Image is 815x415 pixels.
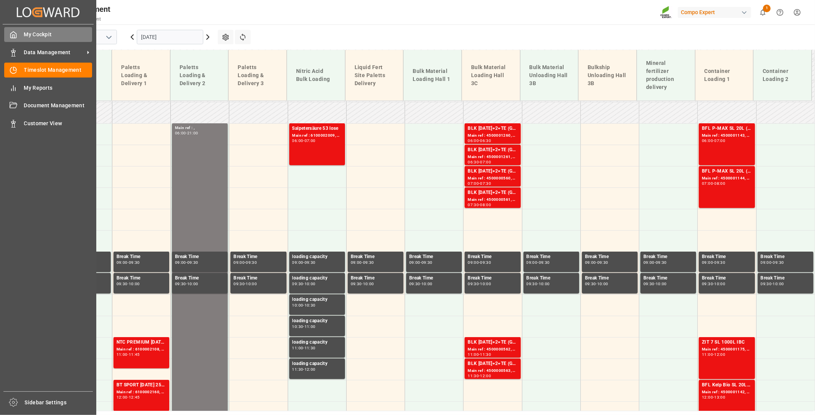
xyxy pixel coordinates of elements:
[479,160,480,164] div: -
[702,346,752,353] div: Main ref : 4500001175, 2000000991
[292,346,303,350] div: 11:00
[175,253,225,261] div: Break Time
[702,175,752,182] div: Main ref : 4500001144, 2000000350
[352,60,397,90] div: Liquid Fert Site Paletts Delivery
[409,253,459,261] div: Break Time
[128,282,129,286] div: -
[24,31,92,39] span: My Cockpit
[468,189,517,197] div: BLK [DATE]+2+TE (GW) BULK
[292,317,342,325] div: loading capacity
[754,4,771,21] button: show 1 new notifications
[246,261,257,264] div: 09:30
[24,119,92,128] span: Customer View
[187,282,198,286] div: 10:00
[117,389,166,396] div: Main ref : 6100002160, 2000001604
[771,4,789,21] button: Help Center
[117,253,166,261] div: Break Time
[303,304,304,307] div: -
[527,282,538,286] div: 09:30
[292,253,342,261] div: loading capacity
[713,139,714,142] div: -
[702,339,752,346] div: ZIT 7 SL 1000L IBC
[702,396,713,399] div: 12:00
[292,360,342,368] div: loading capacity
[715,282,726,286] div: 10:00
[527,275,576,282] div: Break Time
[468,168,517,175] div: BLK [DATE]+2+TE (GW) BULK
[351,275,400,282] div: Break Time
[468,374,479,378] div: 11:30
[292,282,303,286] div: 09:30
[480,203,491,207] div: 08:00
[24,48,84,57] span: Data Management
[468,261,479,264] div: 09:00
[468,282,479,286] div: 09:30
[305,261,316,264] div: 09:30
[468,154,517,160] div: Main ref : 4500001261, 2000001499
[129,396,140,399] div: 12:45
[292,368,303,371] div: 11:30
[678,7,751,18] div: Compo Expert
[305,368,316,371] div: 12:00
[643,261,655,264] div: 09:00
[420,261,421,264] div: -
[715,182,726,185] div: 08:00
[117,261,128,264] div: 09:00
[303,139,304,142] div: -
[409,261,420,264] div: 09:00
[292,139,303,142] div: 06:00
[468,175,517,182] div: Main ref : 4500000560, 2000000150
[420,282,421,286] div: -
[410,64,455,86] div: Bulk Material Loading Hall 1
[292,125,342,132] div: Salpetersäure 53 lose
[303,368,304,371] div: -
[479,203,480,207] div: -
[480,261,491,264] div: 09:30
[303,346,304,350] div: -
[129,353,140,356] div: 11:45
[468,60,514,90] div: Bulk Material Loading Hall 3C
[468,182,479,185] div: 07:00
[128,261,129,264] div: -
[117,339,166,346] div: NTC PREMIUM [DATE] FOL 50 INT (MSE)FLO T EAGLE K 12-0-24 25kg (x40) INTFLO T TURF BS 20-5-8 25kg ...
[4,27,92,42] a: My Cockpit
[760,64,805,86] div: Container Loading 2
[773,261,784,264] div: 09:30
[479,139,480,142] div: -
[527,253,576,261] div: Break Time
[702,132,752,139] div: Main ref : 4500001143, 2000000350
[351,282,362,286] div: 09:30
[187,261,198,264] div: 09:30
[129,261,140,264] div: 09:30
[468,197,517,203] div: Main ref : 4500000561, 2000000150
[233,253,283,261] div: Break Time
[245,282,246,286] div: -
[480,374,491,378] div: 12:00
[702,381,752,389] div: BFL Kelp Bio SL 20L(with B)(x48) EGY MTOBFL KELP BIO SL (with B) 12x1L (x60) EGY;BFL P-MAX SL 12x...
[187,131,198,135] div: 21:00
[233,261,245,264] div: 09:00
[186,131,187,135] div: -
[713,261,714,264] div: -
[585,253,635,261] div: Break Time
[175,125,225,131] div: Main ref : ,
[468,275,517,282] div: Break Time
[585,275,635,282] div: Break Time
[351,261,362,264] div: 09:00
[702,182,713,185] div: 07:00
[468,360,517,368] div: BLK [DATE]+2+TE (GW) BULK
[468,368,517,374] div: Main ref : 4500000563, 2000000150
[468,139,479,142] div: 06:00
[128,396,129,399] div: -
[468,339,517,346] div: BLK [DATE]+2+TE (GW) BULK
[597,261,608,264] div: 09:30
[409,282,420,286] div: 09:30
[771,261,773,264] div: -
[656,282,667,286] div: 10:00
[233,275,283,282] div: Break Time
[117,282,128,286] div: 09:30
[175,261,186,264] div: 09:00
[480,282,491,286] div: 10:00
[186,282,187,286] div: -
[363,261,374,264] div: 09:30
